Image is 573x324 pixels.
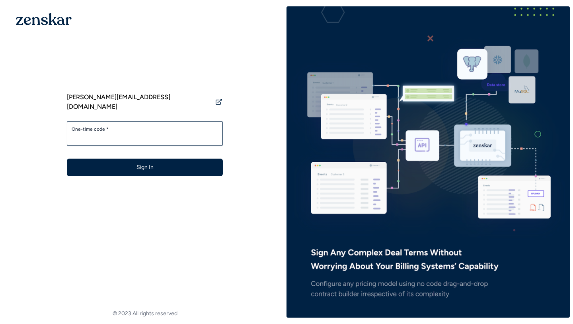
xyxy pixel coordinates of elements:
label: One-time code * [72,126,218,132]
button: Sign In [67,159,223,176]
span: [PERSON_NAME][EMAIL_ADDRESS][DOMAIN_NAME] [67,92,212,112]
footer: © 2023 All rights reserved [3,310,286,318]
img: 1OGAJ2xQqyY4LXKgY66KYq0eOWRCkrZdAb3gUhuVAqdWPZE9SRJmCz+oDMSn4zDLXe31Ii730ItAGKgCKgCCgCikA4Av8PJUP... [16,13,72,25]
